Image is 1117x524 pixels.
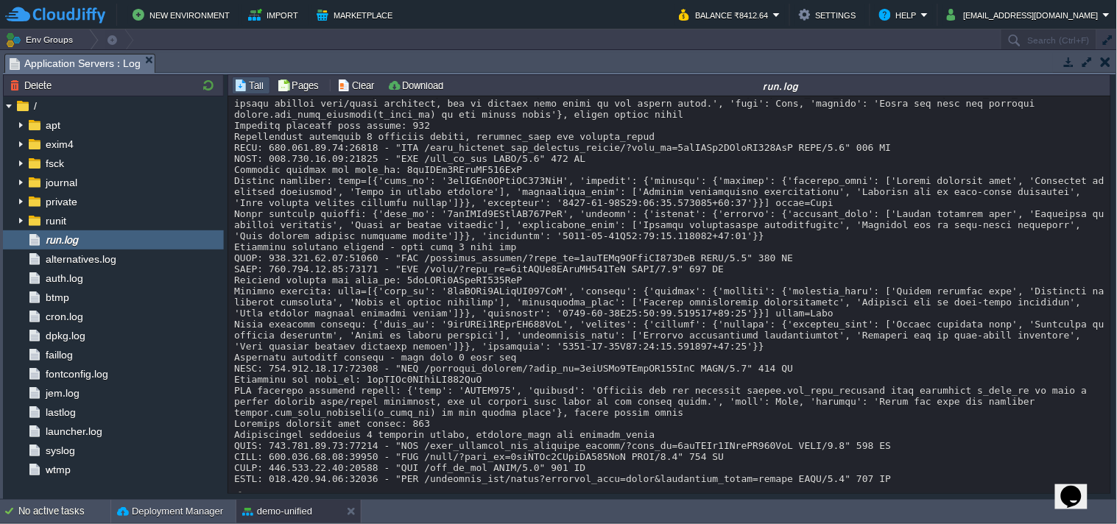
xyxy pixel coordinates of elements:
button: Clear [337,79,378,92]
a: jem.log [43,386,82,400]
a: exim4 [43,138,76,151]
a: journal [43,176,80,189]
a: syslog [43,444,77,457]
a: auth.log [43,272,85,285]
iframe: chat widget [1055,465,1102,509]
a: run.log [43,233,80,247]
a: cron.log [43,310,85,323]
button: demo-unified [242,504,312,519]
button: [EMAIL_ADDRESS][DOMAIN_NAME] [947,6,1103,24]
span: Application Servers : Log [10,54,141,73]
button: Import [248,6,303,24]
a: / [31,99,39,113]
button: Balance ₹8412.64 [679,6,773,24]
a: fontconfig.log [43,367,110,380]
a: faillog [43,348,75,361]
button: Tail [234,79,268,92]
div: run.log [454,79,1109,92]
a: lastlog [43,406,78,419]
div: No active tasks [18,500,110,523]
a: launcher.log [43,425,105,438]
button: Deployment Manager [117,504,223,519]
img: CloudJiffy [5,6,105,24]
button: Env Groups [5,29,78,50]
a: runit [43,214,68,227]
button: Help [879,6,921,24]
a: dpkg.log [43,329,88,342]
button: Delete [10,79,56,92]
a: fsck [43,157,66,170]
div: Loading... [250,492,307,503]
button: Settings [799,6,861,24]
button: Marketplace [317,6,397,24]
a: private [43,195,80,208]
button: Download [387,79,448,92]
a: alternatives.log [43,252,119,266]
img: AMDAwAAAACH5BAEAAAAALAAAAAABAAEAAAICRAEAOw== [234,492,250,503]
a: wtmp [43,463,73,476]
button: Pages [277,79,323,92]
button: New Environment [133,6,234,24]
a: btmp [43,291,71,304]
a: apt [43,118,63,132]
